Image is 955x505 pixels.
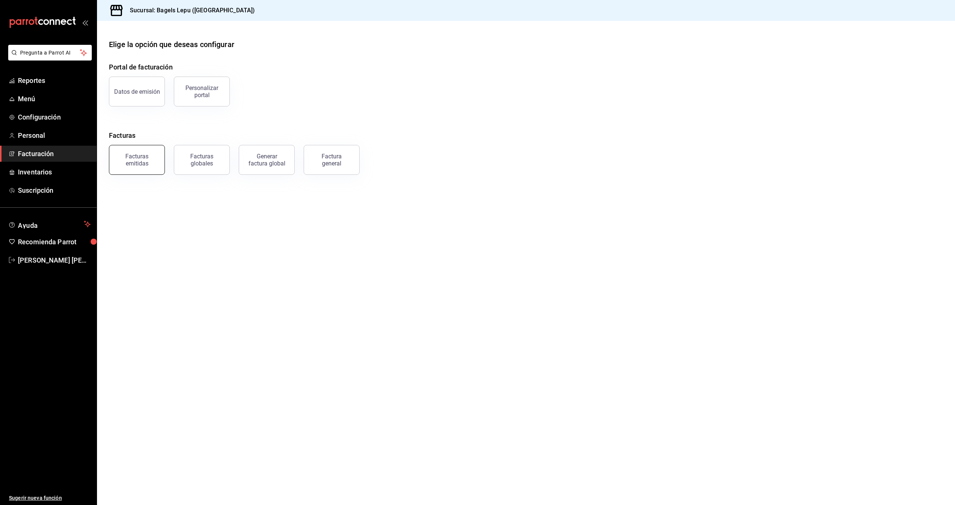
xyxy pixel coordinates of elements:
[174,77,230,106] button: Personalizar portal
[9,494,91,502] span: Sugerir nueva función
[18,255,91,265] span: [PERSON_NAME] [PERSON_NAME]
[20,49,80,57] span: Pregunta a Parrot AI
[18,112,91,122] span: Configuración
[109,77,165,106] button: Datos de emisión
[18,237,91,247] span: Recomienda Parrot
[179,153,225,167] div: Facturas globales
[109,145,165,175] button: Facturas emitidas
[5,54,92,62] a: Pregunta a Parrot AI
[248,153,285,167] div: Generar factura global
[18,185,91,195] span: Suscripción
[109,39,234,50] div: Elige la opción que deseas configurar
[8,45,92,61] button: Pregunta a Parrot AI
[124,6,255,15] h3: Sucursal: Bagels Lepu ([GEOGRAPHIC_DATA])
[18,149,91,159] span: Facturación
[18,220,81,229] span: Ayuda
[174,145,230,175] button: Facturas globales
[114,88,160,95] div: Datos de emisión
[18,75,91,86] span: Reportes
[109,62,943,72] h4: Portal de facturación
[179,84,225,99] div: Personalizar portal
[313,153,350,167] div: Factura general
[18,167,91,177] span: Inventarios
[18,130,91,140] span: Personal
[109,130,943,140] h4: Facturas
[239,145,295,175] button: Generar factura global
[304,145,360,175] button: Factura general
[114,153,160,167] div: Facturas emitidas
[18,94,91,104] span: Menú
[82,19,88,25] button: open_drawer_menu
